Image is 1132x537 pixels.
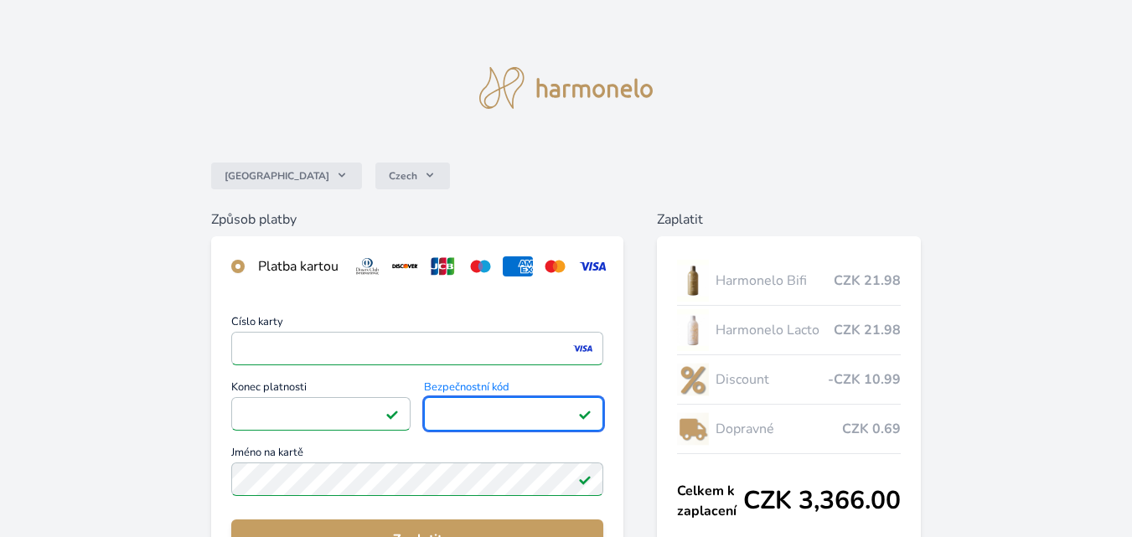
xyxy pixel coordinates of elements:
[834,271,901,291] span: CZK 21.98
[677,309,709,351] img: CLEAN_LACTO_se_stinem_x-hi-lo.jpg
[571,341,594,356] img: visa
[578,407,592,421] img: Platné pole
[578,472,592,486] img: Platné pole
[390,256,421,276] img: discover.svg
[375,163,450,189] button: Czech
[479,67,654,109] img: logo.svg
[716,320,834,340] span: Harmonelo Lacto
[828,369,901,390] span: -CZK 10.99
[231,382,411,397] span: Konec platnosti
[677,481,743,521] span: Celkem k zaplacení
[577,256,608,276] img: visa.svg
[677,408,709,450] img: delivery-lo.png
[389,169,417,183] span: Czech
[834,320,901,340] span: CZK 21.98
[716,369,828,390] span: Discount
[231,462,603,496] input: Jméno na kartěPlatné pole
[743,486,901,516] span: CZK 3,366.00
[540,256,571,276] img: mc.svg
[424,382,603,397] span: Bezpečnostní kód
[231,447,603,462] span: Jméno na kartě
[716,271,834,291] span: Harmonelo Bifi
[239,337,596,360] iframe: Iframe pro číslo karty
[503,256,534,276] img: amex.svg
[231,317,603,332] span: Číslo karty
[657,209,921,230] h6: Zaplatit
[716,419,842,439] span: Dopravné
[385,407,399,421] img: Platné pole
[465,256,496,276] img: maestro.svg
[842,419,901,439] span: CZK 0.69
[239,402,403,426] iframe: Iframe pro datum vypršení platnosti
[427,256,458,276] img: jcb.svg
[432,402,596,426] iframe: Iframe pro bezpečnostní kód
[677,359,709,400] img: discount-lo.png
[211,163,362,189] button: [GEOGRAPHIC_DATA]
[225,169,329,183] span: [GEOGRAPHIC_DATA]
[258,256,339,276] div: Platba kartou
[677,260,709,302] img: CLEAN_BIFI_se_stinem_x-lo.jpg
[352,256,383,276] img: diners.svg
[211,209,623,230] h6: Způsob platby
